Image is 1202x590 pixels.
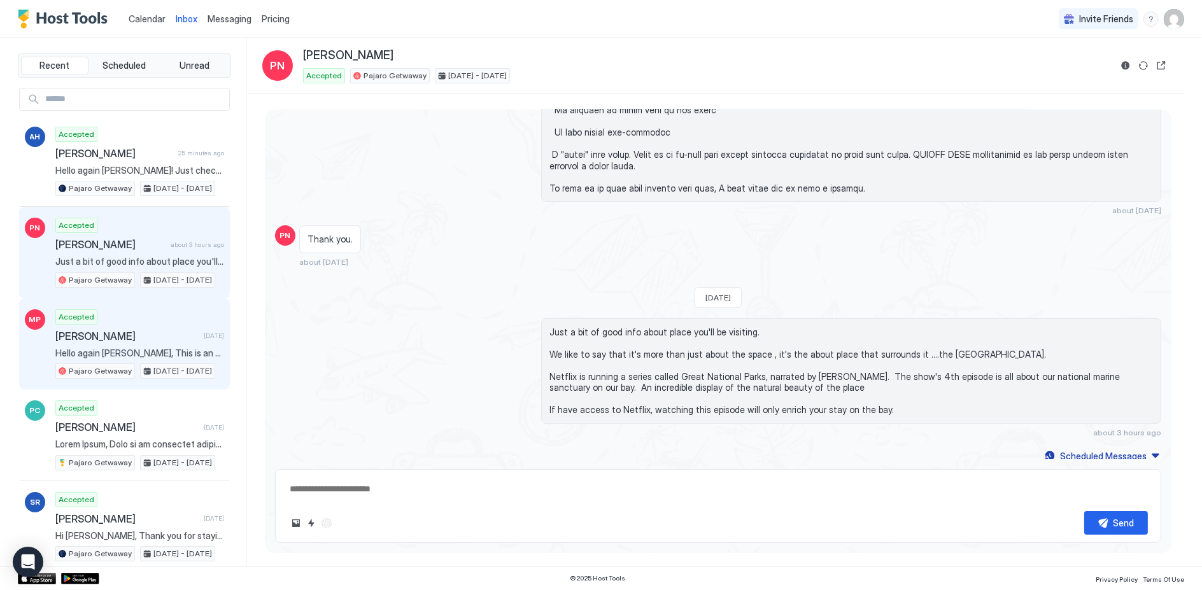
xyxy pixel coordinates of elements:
span: Inbox [176,13,197,24]
span: Messaging [208,13,251,24]
span: [PERSON_NAME] [55,330,199,342]
span: Calendar [129,13,166,24]
span: [DATE] - [DATE] [153,183,212,194]
button: Reservation information [1118,58,1133,73]
span: Hello again [PERSON_NAME]! Just checking in live to make sure you are finding the place and the s... [55,165,224,176]
span: about 3 hours ago [1093,428,1161,437]
button: Send [1084,511,1148,535]
span: [PERSON_NAME] [55,147,173,160]
span: about 3 hours ago [171,241,224,249]
span: PN [280,230,291,241]
span: MP [29,314,41,325]
span: [PERSON_NAME] [55,512,199,525]
div: User profile [1164,9,1184,29]
span: Pajaro Getwaway [364,70,427,81]
span: Scheduled [103,60,146,71]
span: Recent [39,60,69,71]
span: [DATE] [705,293,731,302]
span: [DATE] - [DATE] [448,70,507,81]
span: [DATE] - [DATE] [153,274,212,286]
a: App Store [18,573,56,584]
span: Accepted [306,70,342,81]
span: [DATE] - [DATE] [153,548,212,559]
span: Invite Friends [1079,13,1133,25]
span: Lorem Ipsum, Dolo si am consectet adipisc. Eli sed doei t inc utlab etdo magn ali enim ad Minimv ... [55,439,224,450]
span: about [DATE] [1112,206,1161,215]
span: Accepted [59,129,94,140]
span: Unread [180,60,209,71]
span: [PERSON_NAME] [303,48,393,63]
span: [DATE] - [DATE] [153,457,212,468]
a: Calendar [129,12,166,25]
span: [PERSON_NAME] [55,238,166,251]
div: menu [1143,11,1159,27]
span: 25 minutes ago [178,149,224,157]
a: Inbox [176,12,197,25]
a: Messaging [208,12,251,25]
input: Input Field [40,88,229,110]
span: Accepted [59,402,94,414]
button: Scheduled [91,57,159,74]
span: Thank you. [308,234,353,245]
span: PC [30,405,41,416]
span: Accepted [59,220,94,231]
span: Accepted [59,311,94,323]
span: AH [30,131,41,143]
div: Open Intercom Messenger [13,547,43,577]
button: Upload image [288,516,304,531]
span: [PERSON_NAME] [55,421,199,433]
button: Quick reply [304,516,319,531]
button: Unread [160,57,228,74]
a: Host Tools Logo [18,10,113,29]
a: Terms Of Use [1143,572,1184,585]
div: Scheduled Messages [1060,449,1147,463]
span: Terms Of Use [1143,575,1184,583]
span: PN [271,58,285,73]
button: Sync reservation [1136,58,1151,73]
span: [DATE] [204,332,224,340]
span: Pajaro Getwaway [69,457,132,468]
span: Pajaro Getwaway [69,365,132,377]
span: Pajaro Getwaway [69,548,132,559]
div: Send [1114,516,1135,530]
span: Pajaro Getwaway [69,183,132,194]
span: Just a bit of good info about place you'll be visiting. We like to say that it's more than just a... [55,256,224,267]
button: Recent [21,57,88,74]
span: Privacy Policy [1096,575,1138,583]
span: PN [30,222,41,234]
span: [DATE] [204,514,224,523]
span: Pajaro Getwaway [69,274,132,286]
div: tab-group [18,53,231,78]
button: Scheduled Messages [1043,447,1161,465]
span: about [DATE] [299,257,348,267]
span: [DATE] [204,423,224,432]
span: SR [30,496,40,508]
a: Google Play Store [61,573,99,584]
span: Accepted [59,494,94,505]
span: Hello again [PERSON_NAME], This is an automatic message. With your stay at [GEOGRAPHIC_DATA] just... [55,348,224,359]
span: Pricing [262,13,290,25]
a: Privacy Policy [1096,572,1138,585]
span: Hi [PERSON_NAME], Thank you for staying at [GEOGRAPHIC_DATA][PERSON_NAME] and for being such grea... [55,530,224,542]
span: © 2025 Host Tools [570,574,625,582]
button: Open reservation [1154,58,1169,73]
span: Just a bit of good info about place you'll be visiting. We like to say that it's more than just a... [549,327,1153,416]
span: [DATE] - [DATE] [153,365,212,377]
